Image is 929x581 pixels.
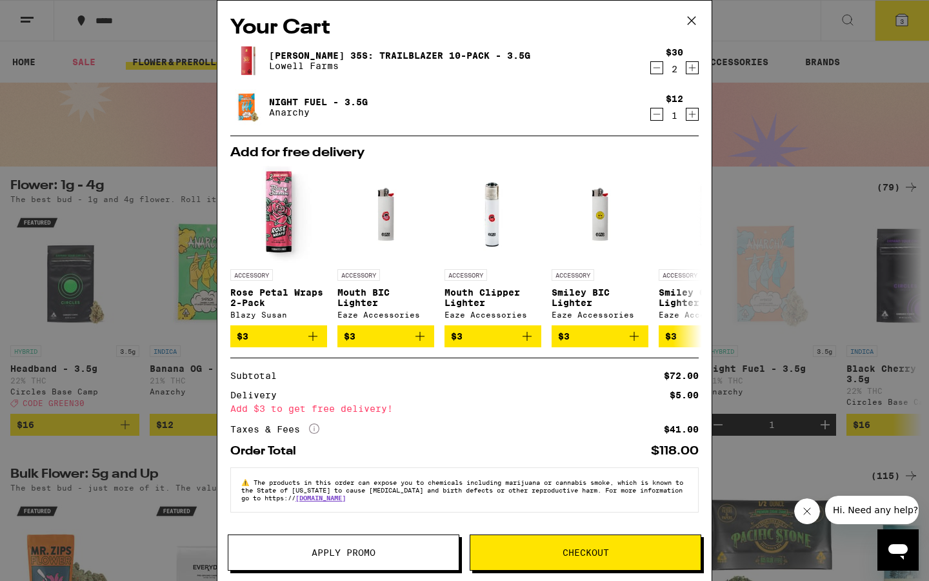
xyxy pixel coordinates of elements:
[230,404,699,413] div: Add $3 to get free delivery!
[337,325,434,347] button: Add to bag
[659,269,701,281] p: ACCESSORY
[825,496,919,524] iframe: Message from company
[230,89,266,125] img: Night Fuel - 3.5g
[794,498,820,524] iframe: Close message
[230,14,699,43] h2: Your Cart
[337,166,434,325] a: Open page for Mouth BIC Lighter from Eaze Accessories
[650,108,663,121] button: Decrement
[445,269,487,281] p: ACCESSORY
[877,529,919,571] iframe: Button to launch messaging window
[230,371,286,380] div: Subtotal
[451,331,463,341] span: $3
[230,166,327,325] a: Open page for Rose Petal Wraps 2-Pack from Blazy Susan
[552,325,648,347] button: Add to bag
[445,325,541,347] button: Add to bag
[230,269,273,281] p: ACCESSORY
[269,61,530,71] p: Lowell Farms
[659,325,755,347] button: Add to bag
[670,391,699,400] div: $5.00
[230,311,327,319] div: Blazy Susan
[230,445,305,457] div: Order Total
[348,166,423,263] img: Eaze Accessories - Mouth BIC Lighter
[230,325,327,347] button: Add to bag
[312,548,375,557] span: Apply Promo
[230,287,327,308] p: Rose Petal Wraps 2-Pack
[337,311,434,319] div: Eaze Accessories
[558,331,570,341] span: $3
[295,494,346,502] a: [DOMAIN_NAME]
[337,287,434,308] p: Mouth BIC Lighter
[230,43,266,79] img: Lowell 35s: Trailblazer 10-Pack - 3.5g
[666,110,683,121] div: 1
[241,478,254,486] span: ⚠️
[470,535,701,571] button: Checkout
[650,61,663,74] button: Decrement
[563,166,637,263] img: Eaze Accessories - Smiley BIC Lighter
[552,166,648,325] a: Open page for Smiley BIC Lighter from Eaze Accessories
[230,166,327,263] img: Blazy Susan - Rose Petal Wraps 2-Pack
[237,331,248,341] span: $3
[337,269,380,281] p: ACCESSORY
[666,47,683,57] div: $30
[686,61,699,74] button: Increment
[666,64,683,74] div: 2
[659,166,755,263] img: Eaze Accessories - Smiley Clipper Lighter
[686,108,699,121] button: Increment
[230,391,286,400] div: Delivery
[665,331,677,341] span: $3
[552,287,648,308] p: Smiley BIC Lighter
[230,147,699,159] h2: Add for free delivery
[445,287,541,308] p: Mouth Clipper Lighter
[666,94,683,104] div: $12
[659,311,755,319] div: Eaze Accessories
[664,371,699,380] div: $72.00
[269,97,368,107] a: Night Fuel - 3.5g
[269,107,368,117] p: Anarchy
[230,423,319,435] div: Taxes & Fees
[552,269,594,281] p: ACCESSORY
[445,166,541,325] a: Open page for Mouth Clipper Lighter from Eaze Accessories
[651,445,699,457] div: $118.00
[445,311,541,319] div: Eaze Accessories
[228,535,459,571] button: Apply Promo
[659,166,755,325] a: Open page for Smiley Clipper Lighter from Eaze Accessories
[664,425,699,434] div: $41.00
[445,166,541,263] img: Eaze Accessories - Mouth Clipper Lighter
[269,50,530,61] a: [PERSON_NAME] 35s: Trailblazer 10-Pack - 3.5g
[563,548,609,557] span: Checkout
[659,287,755,308] p: Smiley Clipper Lighter
[241,478,683,502] span: The products in this order can expose you to chemicals including marijuana or cannabis smoke, whi...
[552,311,648,319] div: Eaze Accessories
[344,331,355,341] span: $3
